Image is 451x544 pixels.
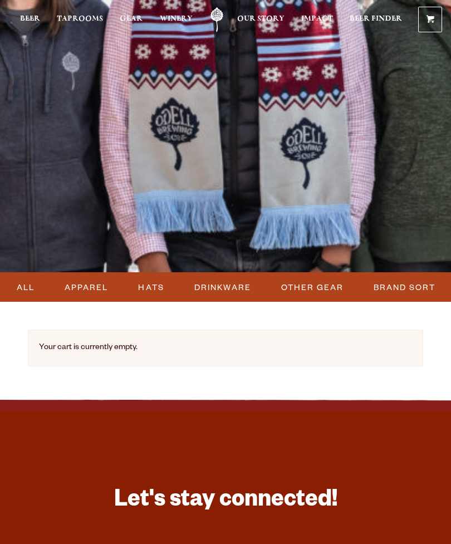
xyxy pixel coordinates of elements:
a: Taprooms [57,7,103,32]
a: Our Story [237,7,285,32]
a: Odell Home [203,7,231,32]
span: Our Story [237,14,285,23]
span: Taprooms [57,14,103,23]
a: DRINKWARE [188,279,257,295]
span: Winery [160,14,193,23]
span: ALL [17,279,35,295]
span: BRAND SORT [374,279,435,295]
a: ALL [11,279,41,295]
a: APPAREL [58,279,114,295]
span: Beer [20,14,40,23]
span: Impact [301,14,333,23]
span: Beer Finder [350,14,402,23]
span: DRINKWARE [194,279,251,295]
span: APPAREL [65,279,109,295]
a: Beer [20,7,40,32]
a: Gear [120,7,143,32]
a: HATS [132,279,170,295]
a: Beer Finder [350,7,402,32]
a: Winery [160,7,193,32]
div: Your cart is currently empty. [28,330,423,366]
a: BRAND SORT [367,279,441,295]
span: Gear [120,14,143,23]
a: Impact [301,7,333,32]
a: OTHER GEAR [274,279,349,295]
h3: Let's stay connected! [75,486,376,518]
span: HATS [139,279,164,295]
span: OTHER GEAR [281,279,344,295]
